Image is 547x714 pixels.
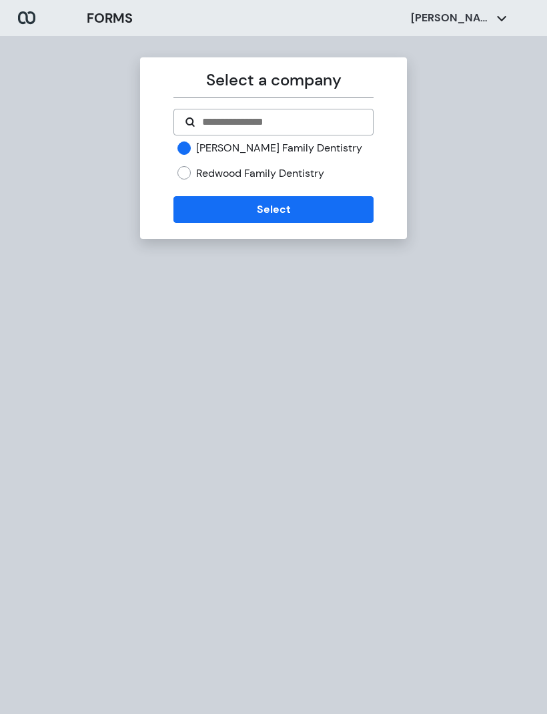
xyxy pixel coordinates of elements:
[173,196,373,223] button: Select
[173,68,373,92] p: Select a company
[201,114,362,130] input: Search
[411,11,491,25] p: [PERSON_NAME]
[196,141,362,155] label: [PERSON_NAME] Family Dentistry
[87,8,133,28] h3: FORMS
[196,166,324,181] label: Redwood Family Dentistry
